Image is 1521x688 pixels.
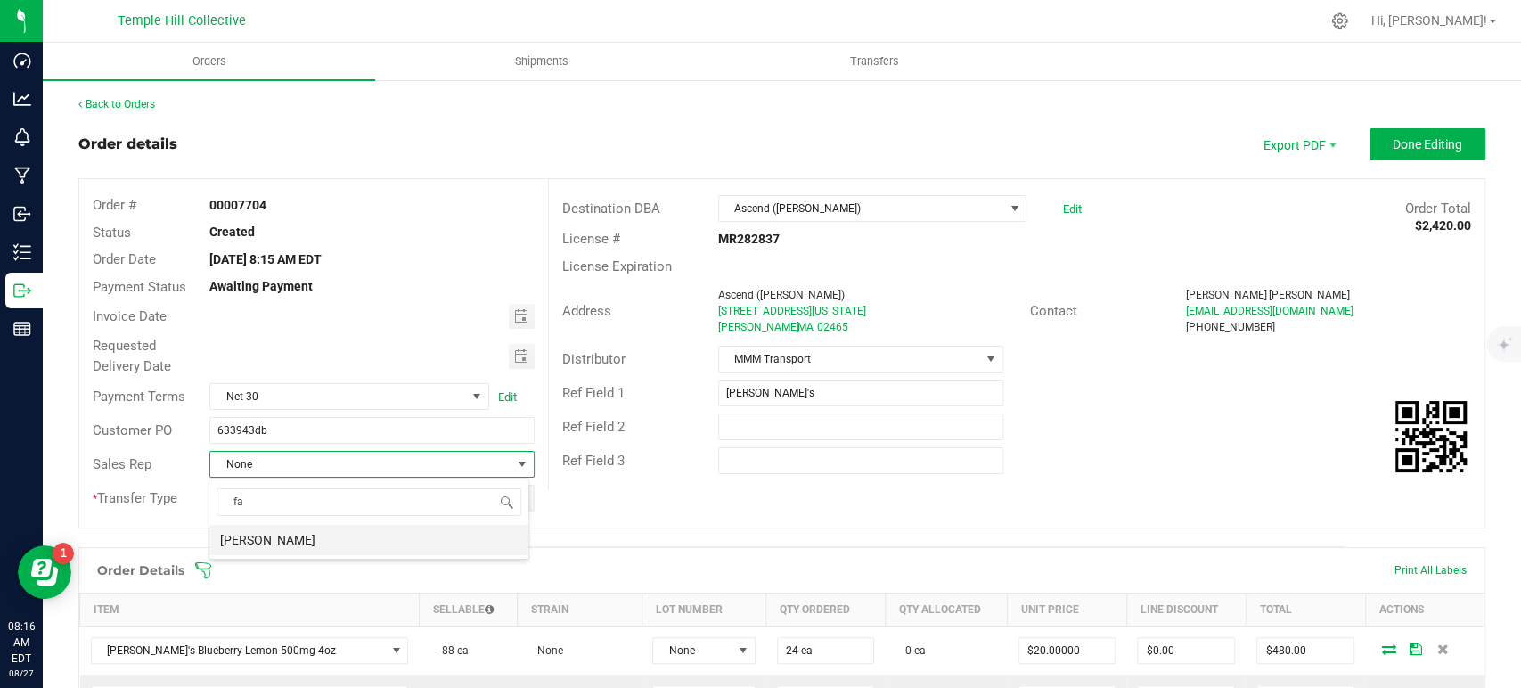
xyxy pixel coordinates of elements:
inline-svg: Analytics [13,90,31,108]
strong: [DATE] 8:15 AM EDT [209,252,322,266]
inline-svg: Inbound [13,205,31,223]
div: Order details [78,134,177,155]
a: Transfers [708,43,1041,80]
img: Scan me! [1395,401,1467,472]
span: 02465 [817,321,848,333]
span: NO DATA FOUND [91,637,409,664]
span: Save Order Detail [1402,643,1429,654]
span: -88 ea [429,644,468,657]
th: Line Discount [1126,594,1246,627]
span: [STREET_ADDRESS][US_STATE] [718,305,866,317]
span: 0 ea [895,644,925,657]
span: Temple Hill Collective [118,13,246,29]
span: Destination DBA [562,201,660,217]
span: Ascend ([PERSON_NAME]) [718,289,845,301]
li: Export PDF [1245,128,1352,160]
inline-svg: Outbound [13,282,31,299]
span: Ref Field 3 [562,453,625,469]
input: 0 [1138,638,1234,663]
input: 0 [778,638,874,663]
span: Shipments [491,53,593,70]
span: Ref Field 1 [562,385,625,401]
th: Lot Number [642,594,765,627]
span: License Expiration [562,258,672,274]
p: 08:16 AM EDT [8,618,35,667]
span: Done Editing [1393,137,1462,152]
span: MMM Transport [719,347,980,372]
strong: Created [209,225,255,239]
span: Distributor [562,351,626,367]
span: None [653,638,732,663]
span: [PERSON_NAME] [1269,289,1350,301]
th: Sellable [419,594,517,627]
span: MA [797,321,814,333]
span: Address [562,303,611,319]
input: 0 [1257,638,1353,663]
th: Qty Ordered [766,594,886,627]
a: Back to Orders [78,98,155,111]
a: Edit [1062,202,1081,216]
th: Unit Price [1008,594,1127,627]
span: [PERSON_NAME] [718,321,799,333]
span: Payment Status [93,279,186,295]
a: Shipments [375,43,707,80]
a: Edit [498,390,517,404]
span: Ascend ([PERSON_NAME]) [719,196,1003,221]
span: [PERSON_NAME] [1186,289,1267,301]
a: Orders [43,43,375,80]
qrcode: 00007704 [1395,401,1467,472]
span: Contact [1030,303,1077,319]
span: Transfers [826,53,923,70]
p: 08/27 [8,667,35,680]
strong: Awaiting Payment [209,279,313,293]
th: Total [1246,594,1365,627]
span: Ref Field 2 [562,419,625,435]
div: Manage settings [1329,12,1351,29]
span: Hi, [PERSON_NAME]! [1371,13,1487,28]
span: , [796,321,797,333]
inline-svg: Reports [13,320,31,338]
iframe: Resource center unread badge [53,543,74,564]
span: Order Total [1405,201,1471,217]
iframe: Resource center [18,545,71,599]
inline-svg: Manufacturing [13,167,31,184]
span: Toggle calendar [509,304,535,329]
span: License # [562,231,620,247]
span: Sales Rep [93,456,151,472]
h1: Order Details [97,563,184,577]
th: Item [80,594,420,627]
span: Order # [93,197,136,213]
input: 0 [1019,638,1116,663]
span: Transfer Type [93,490,177,506]
button: Done Editing [1370,128,1485,160]
span: Status [93,225,131,241]
span: Toggle calendar [509,344,535,369]
span: Requested Delivery Date [93,338,171,374]
inline-svg: Inventory [13,243,31,261]
span: Customer PO [93,422,172,438]
li: [PERSON_NAME] [209,525,528,555]
span: Net 30 [210,384,466,409]
span: [PHONE_NUMBER] [1186,321,1275,333]
span: Invoice Date [93,308,167,324]
span: Orders [168,53,250,70]
th: Strain [518,594,642,627]
span: None [528,644,563,657]
inline-svg: Monitoring [13,128,31,146]
span: [EMAIL_ADDRESS][DOMAIN_NAME] [1186,305,1353,317]
span: [PERSON_NAME]'s Blueberry Lemon 500mg 4oz [92,638,386,663]
strong: $2,420.00 [1415,218,1471,233]
span: Order Date [93,251,156,267]
span: Delete Order Detail [1429,643,1456,654]
span: None [210,452,511,477]
span: Payment Terms [93,389,185,405]
th: Actions [1365,594,1484,627]
inline-svg: Dashboard [13,52,31,70]
th: Qty Allocated [885,594,1007,627]
strong: MR282837 [718,232,780,246]
strong: 00007704 [209,198,266,212]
